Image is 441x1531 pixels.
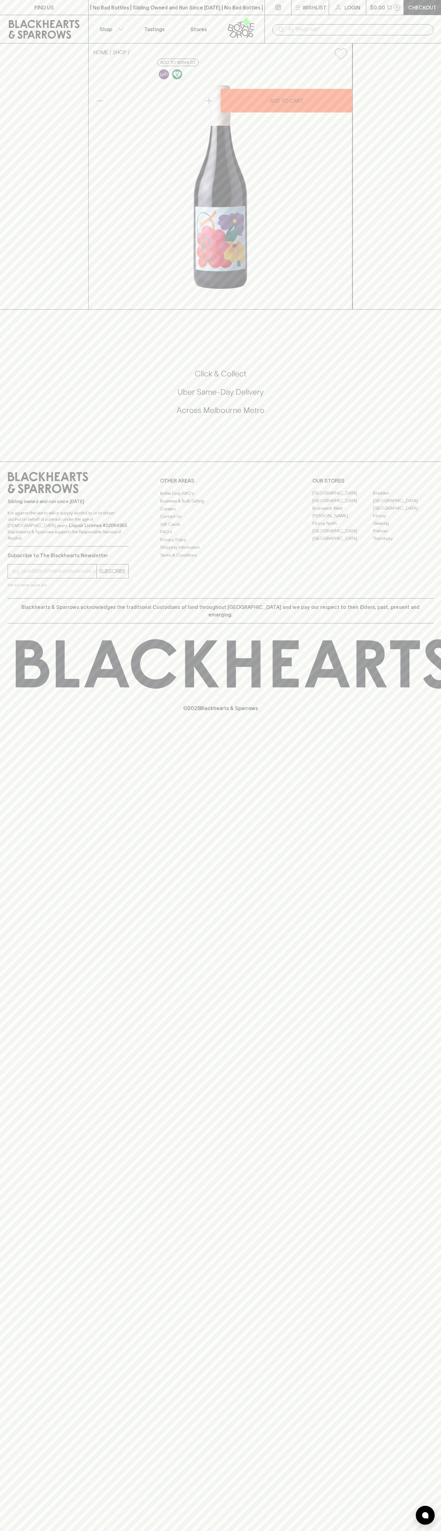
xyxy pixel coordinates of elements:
[132,15,177,43] a: Tastings
[373,535,433,542] a: Thornbury
[373,520,433,527] a: Geelong
[312,490,373,497] a: [GEOGRAPHIC_DATA]
[422,1512,428,1518] img: bubble-icon
[312,505,373,512] a: Brunswick West
[8,498,129,505] p: Sibling owned and run since [DATE]
[8,387,433,397] h5: Uber Same-Day Delivery
[34,4,54,11] p: FIND US
[8,582,129,588] p: We will never spam you
[312,497,373,505] a: [GEOGRAPHIC_DATA]
[8,510,129,541] p: It is against the law to sell or supply alcohol to, or to obtain alcohol on behalf of a person un...
[8,343,433,449] div: Call to action block
[160,477,281,485] p: OTHER AREAS
[8,405,433,416] h5: Across Melbourne Metro
[160,551,281,559] a: Terms & Conditions
[332,46,350,62] button: Add to wishlist
[373,505,433,512] a: [GEOGRAPHIC_DATA]
[8,552,129,559] p: Subscribe to The Blackhearts Newsletter
[160,544,281,551] a: Shipping Information
[370,4,385,11] p: $0.00
[160,497,281,505] a: Business & Bulk Gifting
[100,26,112,33] p: Shop
[396,6,398,9] p: 0
[373,497,433,505] a: [GEOGRAPHIC_DATA]
[159,69,169,79] img: Lo-Fi
[113,49,126,55] a: SHOP
[160,513,281,520] a: Contact Us
[408,4,437,11] p: Checkout
[160,520,281,528] a: Gift Cards
[373,512,433,520] a: Fitzroy
[221,89,352,112] button: ADD TO CART
[157,68,171,81] a: Some may call it natural, others minimum intervention, either way, it’s hands off & maybe even a ...
[177,15,221,43] a: Stores
[89,15,133,43] button: Shop
[12,603,429,618] p: Blackhearts & Sparrows acknowledges the traditional Custodians of land throughout [GEOGRAPHIC_DAT...
[172,69,182,79] img: Vegan
[13,566,96,576] input: e.g. jane@blackheartsandsparrows.com.au
[312,520,373,527] a: Fitzroy North
[160,536,281,543] a: Privacy Policy
[373,490,433,497] a: Braddon
[373,527,433,535] a: Prahran
[190,26,207,33] p: Stores
[312,535,373,542] a: [GEOGRAPHIC_DATA]
[312,477,433,485] p: OUR STORES
[270,97,304,105] p: ADD TO CART
[8,369,433,379] h5: Click & Collect
[312,512,373,520] a: [PERSON_NAME]
[99,567,126,575] p: SUBSCRIBE
[69,523,127,528] strong: Liquor License #32064953
[94,49,108,55] a: HOME
[312,527,373,535] a: [GEOGRAPHIC_DATA]
[160,490,281,497] a: Bottle Drop FAQ's
[144,26,165,33] p: Tastings
[303,4,327,11] p: Wishlist
[160,528,281,536] a: FAQ's
[287,25,428,35] input: Try "Pinot noir"
[345,4,360,11] p: Login
[157,59,199,66] button: Add to wishlist
[160,505,281,513] a: Careers
[89,65,352,309] img: 39066.png
[171,68,184,81] a: Made without the use of any animal products.
[97,565,128,578] button: SUBSCRIBE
